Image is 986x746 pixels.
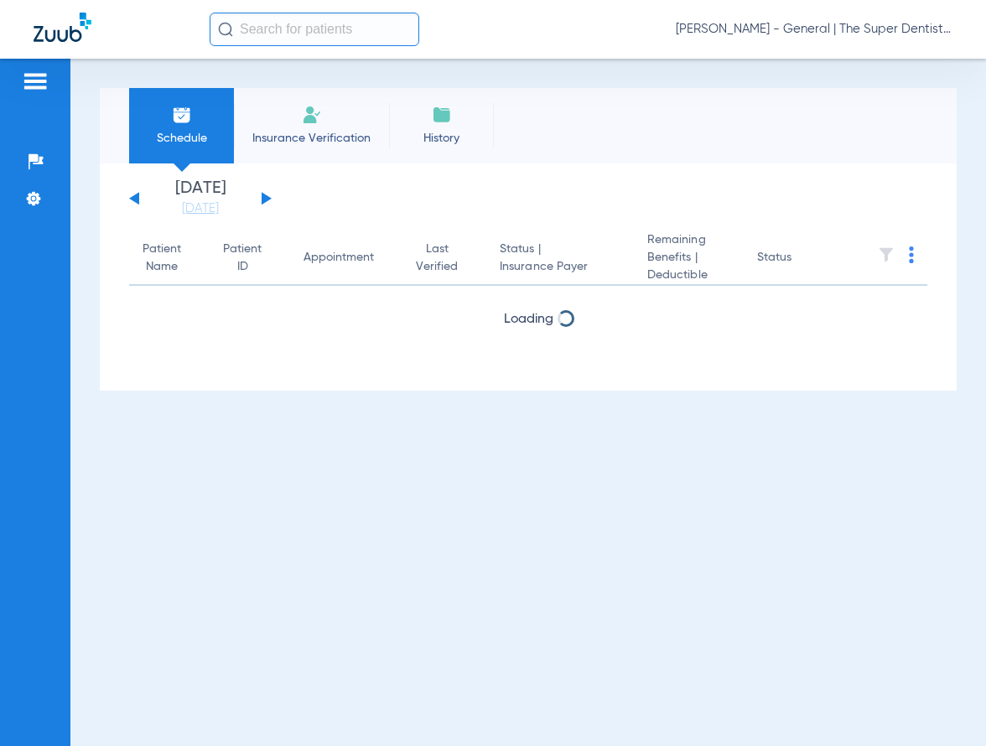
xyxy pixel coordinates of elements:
div: Appointment [304,249,374,267]
img: Zuub Logo [34,13,91,42]
div: Appointment [304,249,389,267]
img: Manual Insurance Verification [302,105,322,125]
th: Remaining Benefits | [634,231,744,286]
img: Schedule [172,105,192,125]
th: Status | [486,231,634,286]
span: [PERSON_NAME] - General | The Super Dentists [676,21,952,38]
span: History [402,130,481,147]
img: filter.svg [878,246,895,263]
img: Search Icon [218,22,233,37]
div: Last Verified [416,241,473,276]
span: Schedule [142,130,221,147]
div: Patient ID [223,241,277,276]
div: Patient Name [143,241,196,276]
img: group-dot-blue.svg [909,246,914,263]
span: Insurance Verification [246,130,376,147]
a: [DATE] [150,200,251,217]
span: Loading [504,313,553,326]
img: hamburger-icon [22,71,49,91]
li: [DATE] [150,180,251,217]
div: Last Verified [416,241,458,276]
span: Deductible [647,267,730,284]
div: Patient ID [223,241,262,276]
img: History [432,105,452,125]
span: Insurance Payer [500,258,620,276]
th: Status [744,231,857,286]
input: Search for patients [210,13,419,46]
div: Patient Name [143,241,181,276]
